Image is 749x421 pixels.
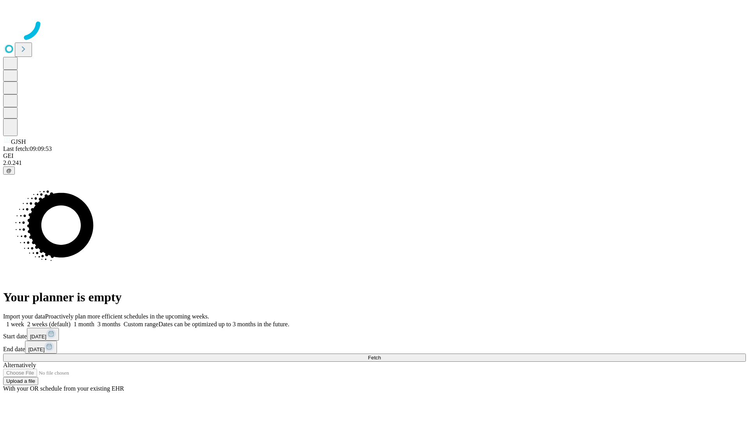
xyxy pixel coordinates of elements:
[158,321,289,327] span: Dates can be optimized up to 3 months in the future.
[45,313,209,320] span: Proactively plan more efficient schedules in the upcoming weeks.
[28,347,44,352] span: [DATE]
[11,138,26,145] span: GJSH
[3,290,746,304] h1: Your planner is empty
[3,152,746,159] div: GEI
[3,145,52,152] span: Last fetch: 09:09:53
[3,313,45,320] span: Import your data
[27,321,71,327] span: 2 weeks (default)
[6,321,24,327] span: 1 week
[98,321,121,327] span: 3 months
[25,341,57,354] button: [DATE]
[3,328,746,341] div: Start date
[3,159,746,166] div: 2.0.241
[74,321,94,327] span: 1 month
[3,354,746,362] button: Fetch
[6,168,12,173] span: @
[3,377,38,385] button: Upload a file
[3,362,36,368] span: Alternatively
[3,341,746,354] div: End date
[3,166,15,175] button: @
[30,334,46,340] span: [DATE]
[368,355,381,361] span: Fetch
[124,321,158,327] span: Custom range
[3,385,124,392] span: With your OR schedule from your existing EHR
[27,328,59,341] button: [DATE]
